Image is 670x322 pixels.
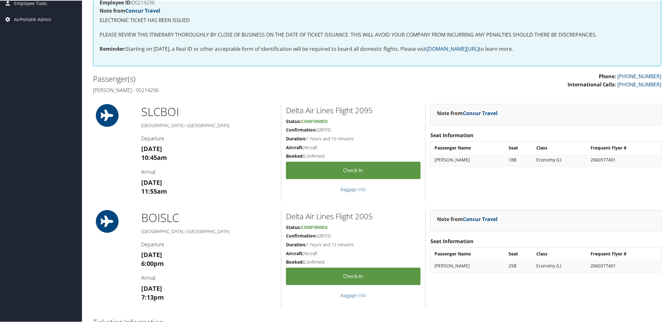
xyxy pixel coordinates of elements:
h1: SLC BOI [141,103,276,119]
strong: Status: [286,224,301,230]
strong: Duration: [286,241,306,247]
h5: 1 hours and 13 minutes [286,241,421,247]
th: Passenger Name [431,142,505,153]
th: Frequent Flyer # [588,142,661,153]
h2: Passenger(s) [93,73,373,84]
strong: [DATE] [141,178,162,186]
strong: Note from [437,109,498,116]
th: Passenger Name [431,248,505,259]
strong: Phone: [599,72,616,79]
th: Seat [505,142,533,153]
strong: Confirmation: [286,126,317,132]
strong: Aircraft: [286,250,304,256]
th: Frequent Flyer # [588,248,661,259]
a: Baggage Info [341,186,366,192]
a: Concur Travel [463,109,498,116]
strong: 10:45am [141,153,167,161]
strong: Seat Information [430,131,474,138]
h4: Departure [141,240,276,247]
h5: [GEOGRAPHIC_DATA] / [GEOGRAPHIC_DATA] [141,122,276,128]
h5: Confirmed [286,152,421,159]
h5: Aircraft [286,144,421,150]
strong: Booked: [286,152,304,158]
a: Concur Travel [125,7,160,14]
p: ELECTRONIC TICKET HAS BEEN ISSUED [100,16,655,24]
a: Check-in [286,267,421,284]
h5: [GEOGRAPHIC_DATA] / [GEOGRAPHIC_DATA] [141,228,276,234]
strong: Seat Information [430,237,474,244]
strong: 11:55am [141,186,167,195]
td: [PERSON_NAME] [431,260,505,271]
h4: Arrival [141,274,276,281]
h2: Delta Air Lines Flight 2095 [286,104,421,115]
strong: Confirmation: [286,232,317,238]
a: [PHONE_NUMBER] [618,80,661,87]
strong: [DATE] [141,284,162,292]
a: Baggage Info [341,292,366,298]
td: [PERSON_NAME] [431,154,505,165]
span: Confirmed [301,118,328,124]
strong: 7:13pm [141,292,164,301]
td: 18B [505,154,533,165]
h1: BOI SLC [141,209,276,225]
strong: Booked: [286,258,304,264]
span: Confirmed [301,224,328,230]
td: 2060377401 [588,260,661,271]
h5: Aircraft [286,250,421,256]
td: Economy (L) [533,154,587,165]
h5: 1 hours and 10 minutes [286,135,421,141]
td: 2060377401 [588,154,661,165]
span: AirPortal® Admin [14,11,51,27]
p: PLEASE REVIEW THIS ITINERARY THOROUGHLY BY CLOSE OF BUSINESS ON THE DATE OF TICKET ISSUANCE. THIS... [100,30,655,38]
h5: Confirmed [286,258,421,265]
strong: [DATE] [141,250,162,258]
th: Seat [505,248,533,259]
th: Class [533,248,587,259]
h4: [PERSON_NAME] - 00214296 [93,86,373,93]
strong: Duration: [286,135,306,141]
th: Class [533,142,587,153]
strong: International Calls: [568,80,616,87]
h5: G8FIFD [286,126,421,132]
h4: Arrival [141,168,276,175]
strong: Aircraft: [286,144,304,150]
strong: [DATE] [141,144,162,152]
a: Check-in [286,161,421,179]
strong: Note from [100,7,160,14]
h4: Departure [141,134,276,141]
p: Starting on [DATE], a Real ID or other acceptable form of identification will be required to boar... [100,44,655,53]
strong: Status: [286,118,301,124]
strong: Reminder: [100,45,126,52]
td: Economy (L) [533,260,587,271]
td: 25B [505,260,533,271]
a: Concur Travel [463,215,498,222]
a: [PHONE_NUMBER] [618,72,661,79]
h2: Delta Air Lines Flight 2005 [286,210,421,221]
strong: 6:00pm [141,259,164,267]
strong: Note from [437,215,498,222]
h5: G8FIFD [286,232,421,238]
a: [DOMAIN_NAME][URL] [427,45,479,52]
